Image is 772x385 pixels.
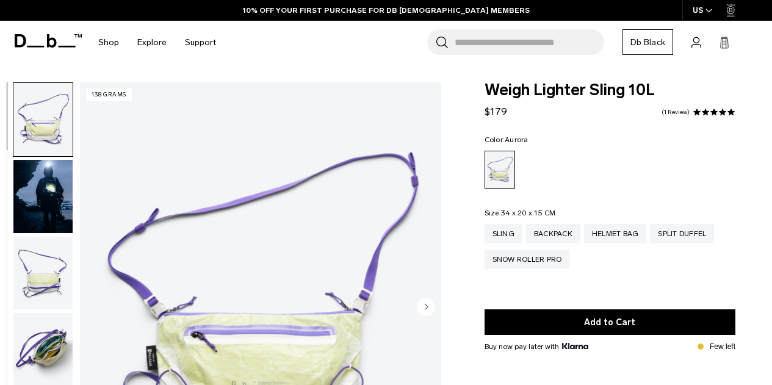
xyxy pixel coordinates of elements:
[650,224,714,243] a: Split Duffel
[98,21,119,64] a: Shop
[501,209,556,217] span: 34 x 20 x 15 CM
[243,5,530,16] a: 10% OFF YOUR FIRST PURCHASE FOR DB [DEMOGRAPHIC_DATA] MEMBERS
[485,106,507,117] span: $179
[417,297,435,318] button: Next slide
[485,209,556,217] legend: Size:
[13,237,73,310] img: Weigh_Lighter_Sling_10L_2.png
[505,135,528,144] span: Aurora
[485,341,588,352] span: Buy now pay later with
[485,151,515,189] a: Aurora
[13,82,73,157] button: Weigh_Lighter_Sling_10L_1.png
[13,159,73,234] button: Weigh_Lighter_Sling_10L_Lifestyle.png
[13,160,73,233] img: Weigh_Lighter_Sling_10L_Lifestyle.png
[485,224,522,243] a: Sling
[584,224,647,243] a: Helmet Bag
[89,21,225,64] nav: Main Navigation
[13,83,73,156] img: Weigh_Lighter_Sling_10L_1.png
[485,250,570,269] a: Snow Roller Pro
[562,343,588,349] img: {"height" => 20, "alt" => "Klarna"}
[137,21,167,64] a: Explore
[485,136,528,143] legend: Color:
[185,21,216,64] a: Support
[526,224,580,243] a: Backpack
[485,82,735,98] span: Weigh Lighter Sling 10L
[13,236,73,311] button: Weigh_Lighter_Sling_10L_2.png
[485,309,735,335] button: Add to Cart
[662,109,690,115] a: 1 reviews
[710,341,735,352] p: Few left
[86,88,132,101] p: 138 grams
[622,29,673,55] a: Db Black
